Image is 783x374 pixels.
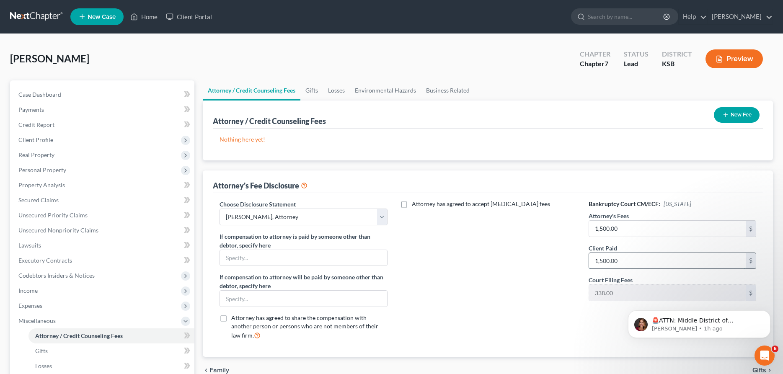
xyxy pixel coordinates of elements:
[714,107,760,123] button: New Fee
[209,367,229,374] span: Family
[18,196,59,204] span: Secured Claims
[766,367,773,374] i: chevron_right
[18,136,53,143] span: Client Profile
[18,121,54,128] span: Credit Report
[588,9,664,24] input: Search by name...
[18,166,66,173] span: Personal Property
[88,14,116,20] span: New Case
[18,287,38,294] span: Income
[18,106,44,113] span: Payments
[12,238,194,253] a: Lawsuits
[220,291,387,307] input: Specify...
[220,200,296,209] label: Choose Disclosure Statement
[18,212,88,219] span: Unsecured Priority Claims
[12,253,194,268] a: Executory Contracts
[126,9,162,24] a: Home
[589,253,746,269] input: 0.00
[12,102,194,117] a: Payments
[18,242,41,249] span: Lawsuits
[203,80,300,101] a: Attorney / Credit Counseling Fees
[662,59,692,69] div: KSB
[350,80,421,101] a: Environmental Hazards
[755,346,775,366] iframe: Intercom live chat
[421,80,475,101] a: Business Related
[624,49,649,59] div: Status
[220,232,387,250] label: If compensation to attorney is paid by someone other than debtor, specify here
[213,116,326,126] div: Attorney / Credit Counseling Fees
[10,52,89,64] span: [PERSON_NAME]
[589,221,746,237] input: 0.00
[589,244,617,253] label: Client Paid
[589,285,746,301] input: 0.00
[705,49,763,68] button: Preview
[746,285,756,301] div: $
[615,293,783,351] iframe: Intercom notifications message
[624,59,649,69] div: Lead
[662,49,692,59] div: District
[664,200,691,207] span: [US_STATE]
[300,80,323,101] a: Gifts
[12,117,194,132] a: Credit Report
[12,223,194,238] a: Unsecured Nonpriority Claims
[323,80,350,101] a: Losses
[28,343,194,359] a: Gifts
[35,362,52,369] span: Losses
[752,367,773,374] button: Gifts chevron_right
[162,9,216,24] a: Client Portal
[605,59,608,67] span: 7
[35,347,48,354] span: Gifts
[12,193,194,208] a: Secured Claims
[18,257,72,264] span: Executory Contracts
[28,328,194,343] a: Attorney / Credit Counseling Fees
[12,208,194,223] a: Unsecured Priority Claims
[18,272,95,279] span: Codebtors Insiders & Notices
[18,91,61,98] span: Case Dashboard
[18,302,42,309] span: Expenses
[412,200,550,207] span: Attorney has agreed to accept [MEDICAL_DATA] fees
[28,359,194,374] a: Losses
[18,151,54,158] span: Real Property
[12,178,194,193] a: Property Analysis
[752,367,766,374] span: Gifts
[12,87,194,102] a: Case Dashboard
[589,276,633,284] label: Court Filing Fees
[589,200,756,208] h6: Bankruptcy Court CM/ECF:
[679,9,707,24] a: Help
[220,273,387,290] label: If compensation to attorney will be paid by someone other than debtor, specify here
[772,346,778,352] span: 6
[580,49,610,59] div: Chapter
[203,367,229,374] button: chevron_left Family
[746,253,756,269] div: $
[18,227,98,234] span: Unsecured Nonpriority Claims
[35,332,123,339] span: Attorney / Credit Counseling Fees
[213,181,308,191] div: Attorney's Fee Disclosure
[746,221,756,237] div: $
[589,212,629,220] label: Attorney's Fees
[18,181,65,188] span: Property Analysis
[203,367,209,374] i: chevron_left
[580,59,610,69] div: Chapter
[231,314,378,339] span: Attorney has agreed to share the compensation with another person or persons who are not members ...
[220,250,387,266] input: Specify...
[18,317,56,324] span: Miscellaneous
[708,9,773,24] a: [PERSON_NAME]
[220,135,756,144] p: Nothing here yet!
